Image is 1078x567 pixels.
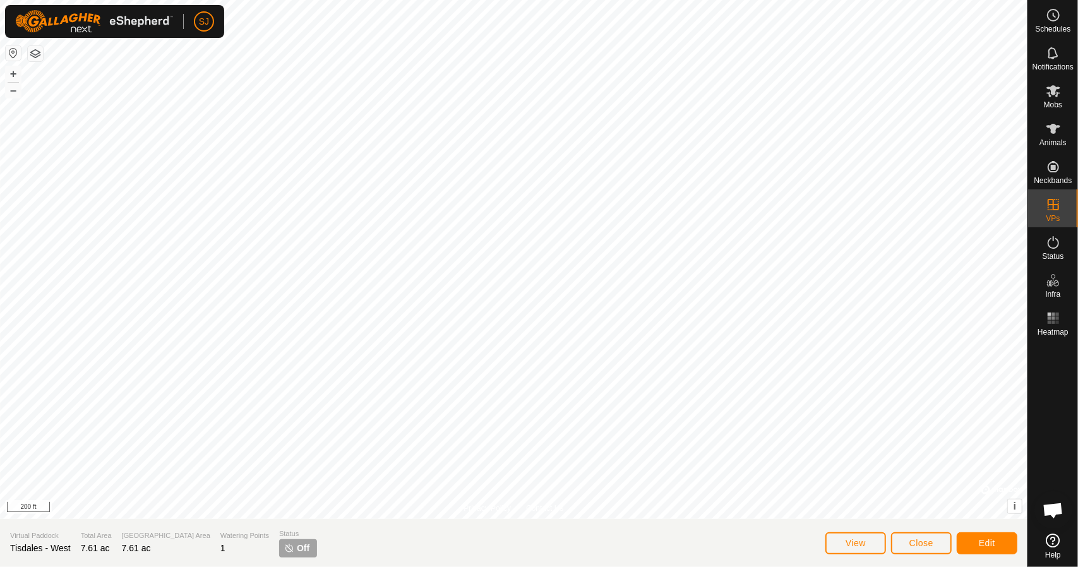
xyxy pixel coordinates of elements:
button: i [1008,499,1022,513]
span: Close [909,538,933,548]
span: Edit [979,538,995,548]
a: Contact Us [526,503,563,514]
span: 7.61 ac [122,543,151,553]
button: View [825,532,886,554]
span: Infra [1045,290,1060,298]
button: Map Layers [28,46,43,61]
img: turn-off [284,543,294,553]
span: Tisdales - West [10,543,71,553]
span: SJ [199,15,209,28]
span: Neckbands [1034,177,1072,184]
span: View [846,538,866,548]
span: 1 [220,543,225,553]
span: Off [297,542,309,555]
span: Status [1042,253,1063,260]
div: Open chat [1034,491,1072,529]
span: Watering Points [220,530,269,541]
button: + [6,66,21,81]
a: Help [1028,528,1078,564]
span: Status [279,528,317,539]
span: Total Area [81,530,112,541]
span: Animals [1039,139,1067,146]
button: Edit [957,532,1017,554]
span: Help [1045,551,1061,559]
span: Heatmap [1038,328,1069,336]
span: Schedules [1035,25,1070,33]
a: Privacy Policy [464,503,511,514]
span: Mobs [1044,101,1062,109]
button: – [6,83,21,98]
span: [GEOGRAPHIC_DATA] Area [122,530,210,541]
span: Virtual Paddock [10,530,71,541]
span: 7.61 ac [81,543,110,553]
span: Notifications [1033,63,1074,71]
span: i [1014,501,1016,511]
button: Reset Map [6,45,21,61]
span: VPs [1046,215,1060,222]
button: Close [891,532,952,554]
img: Gallagher Logo [15,10,173,33]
